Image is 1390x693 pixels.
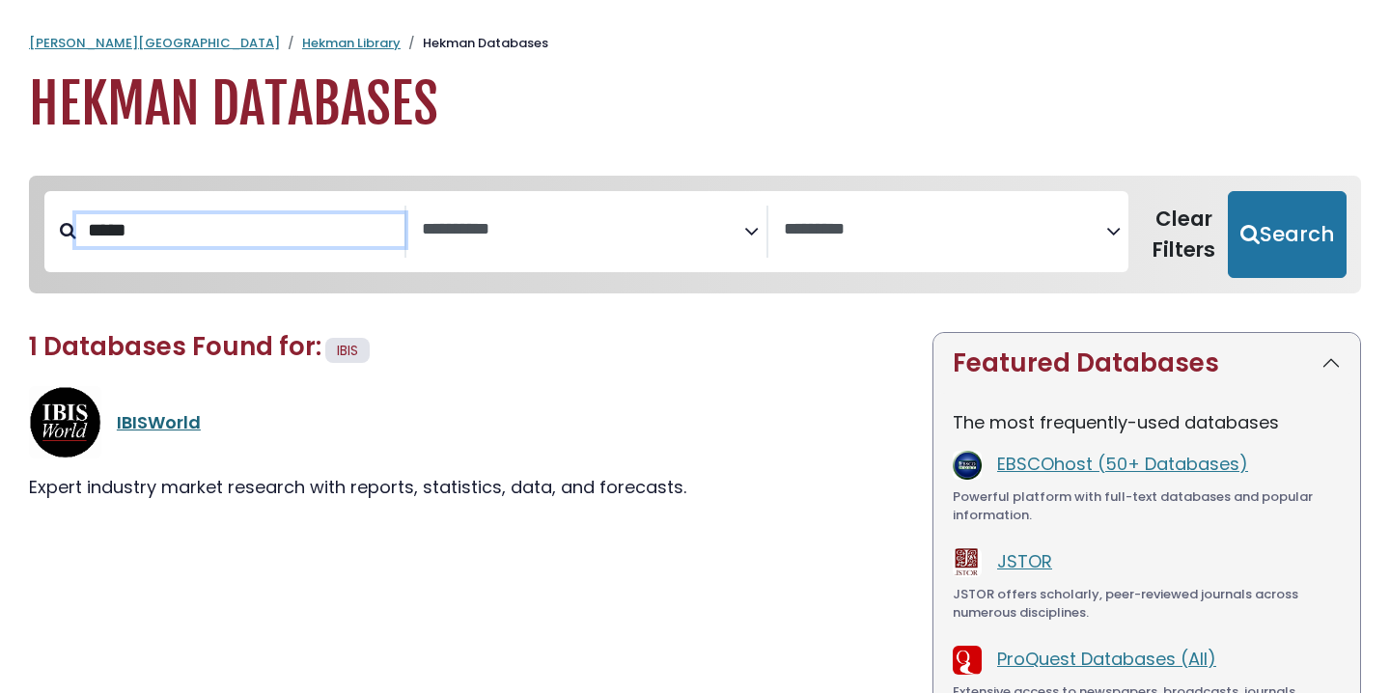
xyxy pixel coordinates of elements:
div: JSTOR offers scholarly, peer-reviewed journals across numerous disciplines. [953,585,1341,623]
input: Search database by title or keyword [76,214,404,246]
button: Clear Filters [1140,191,1228,278]
button: Submit for Search Results [1228,191,1347,278]
div: Powerful platform with full-text databases and popular information. [953,487,1341,525]
div: Expert industry market research with reports, statistics, data, and forecasts. [29,474,909,500]
nav: breadcrumb [29,34,1361,53]
p: The most frequently-used databases [953,409,1341,435]
h1: Hekman Databases [29,72,1361,137]
span: 1 Databases Found for: [29,329,321,364]
textarea: Search [422,220,744,240]
li: Hekman Databases [401,34,548,53]
button: Featured Databases [933,333,1360,394]
span: IBIS [337,341,358,360]
a: IBISWorld [117,410,201,434]
textarea: Search [784,220,1106,240]
a: EBSCOhost (50+ Databases) [997,452,1248,476]
a: ProQuest Databases (All) [997,647,1216,671]
a: Hekman Library [302,34,401,52]
a: [PERSON_NAME][GEOGRAPHIC_DATA] [29,34,280,52]
a: JSTOR [997,549,1052,573]
nav: Search filters [29,176,1361,293]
